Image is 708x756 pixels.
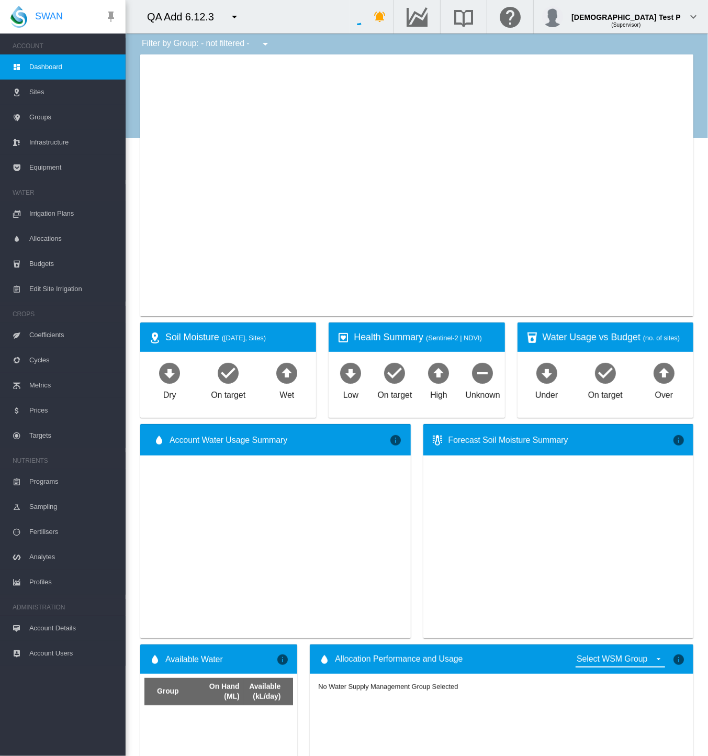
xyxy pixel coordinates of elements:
[655,385,673,401] div: Over
[426,360,451,385] md-icon: icon-arrow-up-bold-circle
[29,323,117,348] span: Coefficients
[466,385,500,401] div: Unknown
[571,8,681,18] div: [DEMOGRAPHIC_DATA] Test P
[470,360,496,385] md-icon: icon-minus-circle
[29,398,117,423] span: Prices
[13,184,117,201] span: WATER
[29,469,117,494] span: Programs
[165,331,308,344] div: Soil Moisture
[228,10,241,23] md-icon: icon-menu-down
[157,360,182,385] md-icon: icon-arrow-down-bold-circle
[672,653,685,666] md-icon: icon-information
[29,519,117,544] span: Fertilisers
[377,385,412,401] div: On target
[13,452,117,469] span: NUTRIENTS
[29,251,117,276] span: Budgets
[29,226,117,251] span: Allocations
[374,10,386,23] md-icon: icon-bell-ring
[369,6,390,27] button: icon-bell-ring
[382,360,407,385] md-icon: icon-checkbox-marked-circle
[534,360,559,385] md-icon: icon-arrow-down-bold-circle
[535,385,558,401] div: Under
[10,6,27,28] img: SWAN-Landscape-Logo-Colour-drop.png
[29,641,117,666] span: Account Users
[390,434,402,447] md-icon: icon-information
[216,360,241,385] md-icon: icon-checkbox-marked-circle
[163,385,176,401] div: Dry
[687,10,700,23] md-icon: icon-chevron-down
[318,682,458,692] div: No Water Supply Management Group Selected
[354,331,496,344] div: Health Summary
[29,423,117,448] span: Targets
[170,435,390,446] span: Account Water Usage Summary
[542,6,563,27] img: profile.jpg
[593,360,618,385] md-icon: icon-checkbox-marked-circle
[255,34,276,54] button: icon-menu-down
[29,80,117,105] span: Sites
[29,373,117,398] span: Metrics
[244,678,294,705] th: Available (kL/day)
[147,9,223,24] div: QA Add 6.12.3
[259,38,272,50] md-icon: icon-menu-down
[35,10,63,23] span: SWAN
[29,54,117,80] span: Dashboard
[29,616,117,641] span: Account Details
[13,306,117,323] span: CROPS
[343,385,358,401] div: Low
[526,331,538,344] md-icon: icon-cup-water
[29,155,117,180] span: Equipment
[338,360,363,385] md-icon: icon-arrow-down-bold-circle
[134,34,279,54] div: Filter by Group: - not filtered -
[29,130,117,155] span: Infrastructure
[430,385,447,401] div: High
[337,331,350,344] md-icon: icon-heart-box-outline
[498,10,523,23] md-icon: Click here for help
[194,678,244,705] th: On Hand (ML)
[279,385,294,401] div: Wet
[318,653,331,666] md-icon: icon-water
[13,38,117,54] span: ACCOUNT
[612,22,641,28] span: (Supervisor)
[165,654,223,665] span: Available Water
[13,599,117,616] span: ADMINISTRATION
[29,570,117,595] span: Profiles
[588,385,623,401] div: On target
[672,434,685,447] md-icon: icon-information
[149,653,161,666] md-icon: icon-water
[576,651,665,668] md-select: {{'ALLOCATION.SELECT_GROUP' | i18next}}
[426,334,482,342] span: (Sentinel-2 | NDVI)
[105,10,117,23] md-icon: icon-pin
[29,348,117,373] span: Cycles
[29,201,117,226] span: Irrigation Plans
[222,334,266,342] span: ([DATE], Sites)
[29,544,117,570] span: Analytes
[451,10,476,23] md-icon: Search the knowledge base
[149,331,161,344] md-icon: icon-map-marker-radius
[651,360,677,385] md-icon: icon-arrow-up-bold-circle
[29,276,117,302] span: Edit Site Irrigation
[144,678,194,705] th: Group
[543,331,685,344] div: Water Usage vs Budget
[276,653,289,666] md-icon: icon-information
[448,435,673,446] div: Forecast Soil Moisture Summary
[404,10,430,23] md-icon: Go to the Data Hub
[274,360,299,385] md-icon: icon-arrow-up-bold-circle
[224,6,245,27] button: icon-menu-down
[29,494,117,519] span: Sampling
[643,334,680,342] span: (no. of sites)
[153,434,165,447] md-icon: icon-water
[335,653,463,666] span: Allocation Performance and Usage
[211,385,245,401] div: On target
[432,434,444,447] md-icon: icon-thermometer-lines
[29,105,117,130] span: Groups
